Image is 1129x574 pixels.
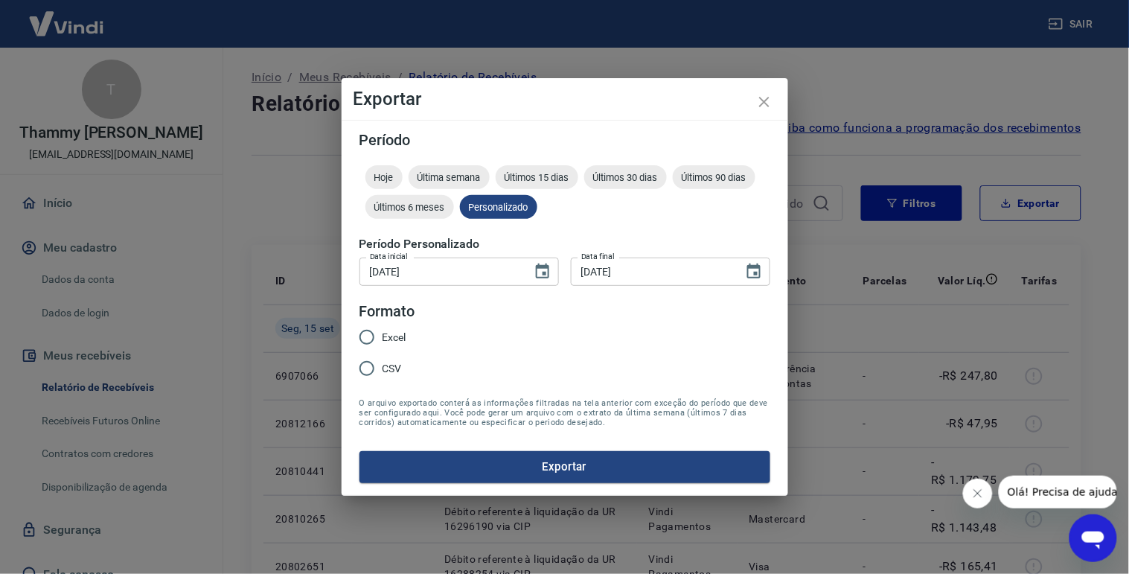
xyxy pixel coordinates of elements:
[963,479,993,508] iframe: Fechar mensagem
[584,165,667,189] div: Últimos 30 dias
[460,202,537,213] span: Personalizado
[460,195,537,219] div: Personalizado
[359,258,522,285] input: DD/MM/YYYY
[383,330,406,345] span: Excel
[370,251,408,262] label: Data inicial
[365,202,454,213] span: Últimos 6 meses
[581,251,615,262] label: Data final
[496,165,578,189] div: Últimos 15 dias
[528,257,557,287] button: Choose date, selected date is 6 de set de 2025
[354,90,776,108] h4: Exportar
[584,172,667,183] span: Últimos 30 dias
[571,258,733,285] input: DD/MM/YYYY
[383,361,402,377] span: CSV
[999,476,1117,508] iframe: Mensagem da empresa
[359,398,770,427] span: O arquivo exportado conterá as informações filtradas na tela anterior com exceção do período que ...
[9,10,125,22] span: Olá! Precisa de ajuda?
[739,257,769,287] button: Choose date, selected date is 15 de set de 2025
[365,195,454,219] div: Últimos 6 meses
[673,165,755,189] div: Últimos 90 dias
[365,172,403,183] span: Hoje
[359,301,415,322] legend: Formato
[673,172,755,183] span: Últimos 90 dias
[359,133,770,147] h5: Período
[496,172,578,183] span: Últimos 15 dias
[746,84,782,120] button: close
[359,451,770,482] button: Exportar
[409,172,490,183] span: Última semana
[409,165,490,189] div: Última semana
[365,165,403,189] div: Hoje
[1069,514,1117,562] iframe: Botão para abrir a janela de mensagens
[359,237,770,252] h5: Período Personalizado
